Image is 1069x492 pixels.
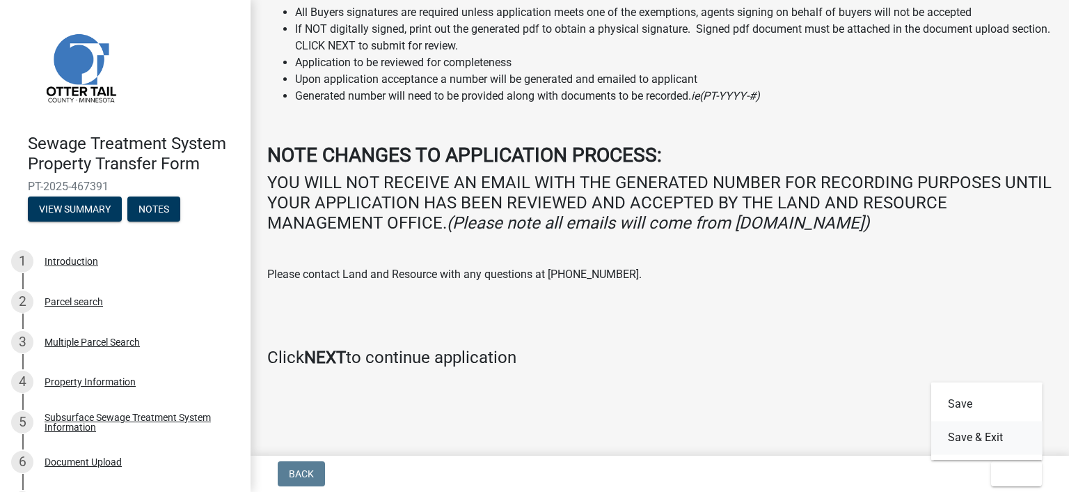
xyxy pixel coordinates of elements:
[127,204,180,215] wm-modal-confirm: Notes
[28,134,239,174] h4: Sewage Treatment System Property Transfer Form
[295,4,1052,21] li: All Buyers signatures are required unless application meets one of the exemptions, agents signing...
[931,421,1043,454] button: Save & Exit
[278,461,325,486] button: Back
[45,337,140,347] div: Multiple Parcel Search
[447,213,869,233] i: (Please note all emails will come from [DOMAIN_NAME])
[304,348,346,367] strong: NEXT
[28,197,122,222] button: View Summary
[11,411,33,433] div: 5
[931,382,1043,460] div: Exit
[28,15,132,119] img: Otter Tail County, Minnesota
[11,291,33,313] div: 2
[295,71,1052,88] li: Upon application acceptance a number will be generated and emailed to applicant
[11,371,33,393] div: 4
[931,387,1043,421] button: Save
[127,197,180,222] button: Notes
[28,180,223,193] span: PT-2025-467391
[11,250,33,272] div: 1
[267,266,1052,283] p: Please contact Land and Resource with any questions at [PHONE_NUMBER].
[295,54,1052,71] li: Application to be reviewed for completeness
[45,377,136,387] div: Property Information
[45,457,122,467] div: Document Upload
[267,144,662,167] strong: NOTE CHANGES TO APPLICATION PROCESS:
[1002,468,1022,479] span: Exit
[11,331,33,353] div: 3
[45,413,228,432] div: Subsurface Sewage Treatment System Information
[691,89,760,102] i: ie(PT-YYYY-#)
[45,297,103,307] div: Parcel search
[295,88,1052,105] li: Generated number will need to be provided along with documents to be recorded.
[28,204,122,215] wm-modal-confirm: Summary
[11,451,33,473] div: 6
[267,348,1052,368] h4: Click to continue application
[45,256,98,266] div: Introduction
[289,468,314,479] span: Back
[295,21,1052,54] li: If NOT digitally signed, print out the generated pdf to obtain a physical signature. Signed pdf d...
[991,461,1042,486] button: Exit
[267,173,1052,233] h4: YOU WILL NOT RECEIVE AN EMAIL WITH THE GENERATED NUMBER FOR RECORDING PURPOSES UNTIL YOUR APPLICA...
